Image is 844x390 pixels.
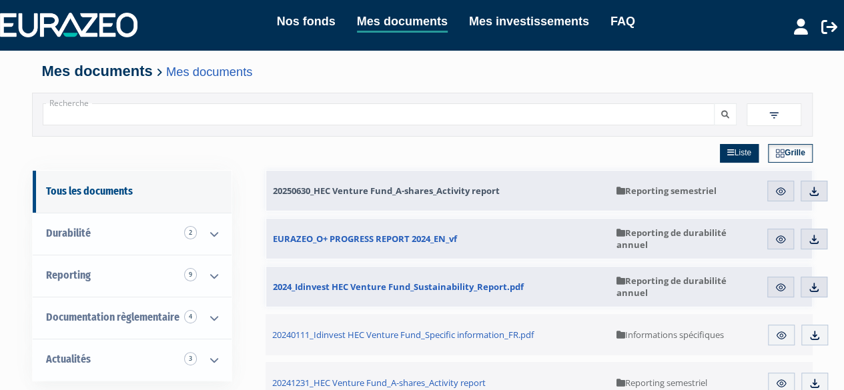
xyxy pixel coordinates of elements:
img: eye.svg [775,281,787,293]
a: Liste [720,144,759,163]
img: eye.svg [775,377,787,389]
span: 3 [184,352,197,365]
img: eye.svg [775,185,787,197]
a: EURAZEO_O+ PROGRESS REPORT 2024_EN_vf [266,219,610,259]
a: Mes investissements [469,12,589,31]
img: download.svg [808,185,820,197]
a: 20240111_Idinvest HEC Venture Fund_Specific information_FR.pdf [266,314,610,355]
img: download.svg [809,377,821,389]
span: 2024_Idinvest HEC Venture Fund_Sustainability_Report.pdf [273,281,524,293]
a: 2024_Idinvest HEC Venture Fund_Sustainability_Report.pdf [266,267,610,307]
span: 9 [184,268,197,281]
a: Documentation règlementaire 4 [33,297,232,339]
a: Mes documents [166,65,252,79]
span: 20241231_HEC Venture Fund_A-shares_Activity report [272,377,486,389]
span: Informations spécifiques [616,329,724,341]
a: Actualités 3 [33,339,232,381]
a: Tous les documents [33,171,232,213]
span: Reporting de durabilité annuel [616,275,751,299]
a: 20250630_HEC Venture Fund_A-shares_Activity report [266,171,610,211]
img: download.svg [808,281,820,293]
h4: Mes documents [42,63,803,79]
a: FAQ [610,12,635,31]
a: Reporting 9 [33,255,232,297]
img: eye.svg [775,329,787,341]
span: 4 [184,310,197,323]
span: 20240111_Idinvest HEC Venture Fund_Specific information_FR.pdf [272,329,534,341]
a: Durabilité 2 [33,213,232,255]
span: Reporting [46,269,91,281]
img: filter.svg [768,109,780,121]
span: EURAZEO_O+ PROGRESS REPORT 2024_EN_vf [273,233,457,245]
span: Reporting de durabilité annuel [616,227,751,251]
img: grid.svg [775,149,785,158]
span: Reporting semestriel [616,185,717,197]
img: download.svg [809,329,821,341]
span: 20250630_HEC Venture Fund_A-shares_Activity report [273,185,500,197]
span: 2 [184,226,197,239]
span: Documentation règlementaire [46,311,179,323]
a: Nos fonds [277,12,336,31]
span: Reporting semestriel [616,377,707,389]
img: eye.svg [775,233,787,245]
a: Grille [768,144,813,163]
a: Mes documents [357,12,448,33]
img: download.svg [808,233,820,245]
span: Actualités [46,353,91,365]
input: Recherche [43,103,715,125]
span: Durabilité [46,227,91,239]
